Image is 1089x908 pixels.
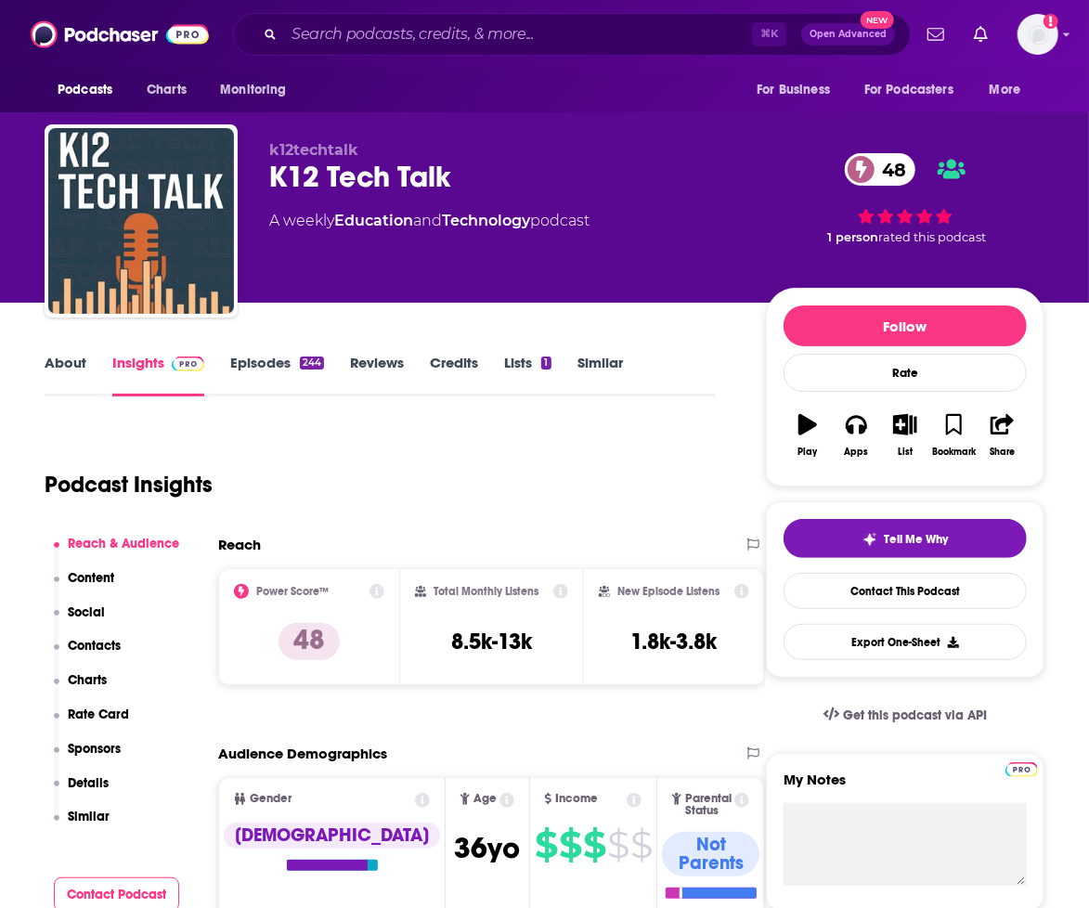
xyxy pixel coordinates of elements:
[617,585,720,598] h2: New Episode Listens
[784,573,1027,609] a: Contact This Podcast
[454,830,520,866] span: 36 yo
[801,23,895,45] button: Open AdvancedNew
[54,672,108,707] button: Charts
[54,775,110,810] button: Details
[1018,14,1058,55] span: Logged in as KSMolly
[920,19,952,50] a: Show notifications dropdown
[442,212,530,229] a: Technology
[541,357,551,370] div: 1
[685,793,732,817] span: Parental Status
[300,357,324,370] div: 244
[863,153,915,186] span: 48
[269,141,358,159] span: k12techtalk
[990,77,1021,103] span: More
[852,72,980,108] button: open menu
[752,22,786,46] span: ⌘ K
[58,77,112,103] span: Podcasts
[555,793,598,805] span: Income
[1044,14,1058,29] svg: Add a profile image
[861,11,894,29] span: New
[990,447,1015,458] div: Share
[68,536,179,551] p: Reach & Audience
[218,536,261,553] h2: Reach
[54,707,130,741] button: Rate Card
[269,210,590,232] div: A weekly podcast
[932,447,976,458] div: Bookmark
[284,19,752,49] input: Search podcasts, credits, & more...
[1018,14,1058,55] button: Show profile menu
[784,402,832,469] button: Play
[256,585,329,598] h2: Power Score™
[112,354,204,396] a: InsightsPodchaser Pro
[977,72,1044,108] button: open menu
[809,693,1002,738] a: Get this podcast via API
[810,30,887,39] span: Open Advanced
[1005,759,1038,777] a: Pro website
[929,402,978,469] button: Bookmark
[798,447,818,458] div: Play
[784,354,1027,392] div: Rate
[1005,762,1038,777] img: Podchaser Pro
[45,354,86,396] a: About
[559,830,581,860] span: $
[473,793,497,805] span: Age
[430,354,478,396] a: Credits
[135,72,198,108] a: Charts
[31,17,209,52] img: Podchaser - Follow, Share and Rate Podcasts
[878,230,986,244] span: rated this podcast
[757,77,830,103] span: For Business
[172,357,204,371] img: Podchaser Pro
[862,532,877,547] img: tell me why sparkle
[885,532,949,547] span: Tell Me Why
[583,830,605,860] span: $
[766,141,1044,256] div: 48 1 personrated this podcast
[250,793,292,805] span: Gender
[881,402,929,469] button: List
[54,570,115,604] button: Content
[784,305,1027,346] button: Follow
[898,447,913,458] div: List
[54,809,110,843] button: Similar
[54,536,180,570] button: Reach & Audience
[45,471,213,499] h1: Podcast Insights
[147,77,187,103] span: Charts
[68,570,114,586] p: Content
[504,354,551,396] a: Lists1
[979,402,1027,469] button: Share
[843,707,987,723] span: Get this podcast via API
[845,153,915,186] a: 48
[662,832,759,876] div: Not Parents
[54,741,122,775] button: Sponsors
[434,585,538,598] h2: Total Monthly Listens
[451,628,532,655] h3: 8.5k-13k
[413,212,442,229] span: and
[207,72,310,108] button: open menu
[630,830,652,860] span: $
[845,447,869,458] div: Apps
[350,354,404,396] a: Reviews
[45,72,136,108] button: open menu
[784,771,1027,803] label: My Notes
[54,604,106,639] button: Social
[631,628,718,655] h3: 1.8k-3.8k
[68,809,110,824] p: Similar
[1018,14,1058,55] img: User Profile
[966,19,995,50] a: Show notifications dropdown
[784,519,1027,558] button: tell me why sparkleTell Me Why
[744,72,853,108] button: open menu
[54,638,122,672] button: Contacts
[279,623,340,660] p: 48
[68,741,121,757] p: Sponsors
[68,707,129,722] p: Rate Card
[68,604,105,620] p: Social
[68,672,107,688] p: Charts
[607,830,629,860] span: $
[224,823,440,849] div: [DEMOGRAPHIC_DATA]
[220,77,286,103] span: Monitoring
[864,77,953,103] span: For Podcasters
[784,624,1027,660] button: Export One-Sheet
[68,775,109,791] p: Details
[48,128,234,314] img: K12 Tech Talk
